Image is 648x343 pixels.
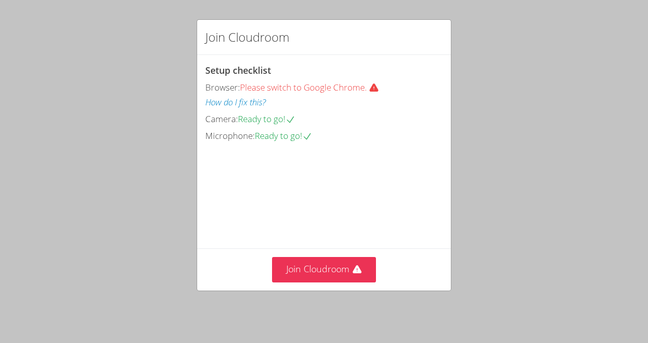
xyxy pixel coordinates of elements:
span: Browser: [205,81,240,93]
span: Please switch to Google Chrome. [240,81,383,93]
span: Ready to go! [238,113,295,125]
span: Setup checklist [205,64,271,76]
span: Ready to go! [255,130,312,141]
button: How do I fix this? [205,95,266,110]
button: Join Cloudroom [272,257,376,282]
span: Camera: [205,113,238,125]
h2: Join Cloudroom [205,28,289,46]
span: Microphone: [205,130,255,141]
